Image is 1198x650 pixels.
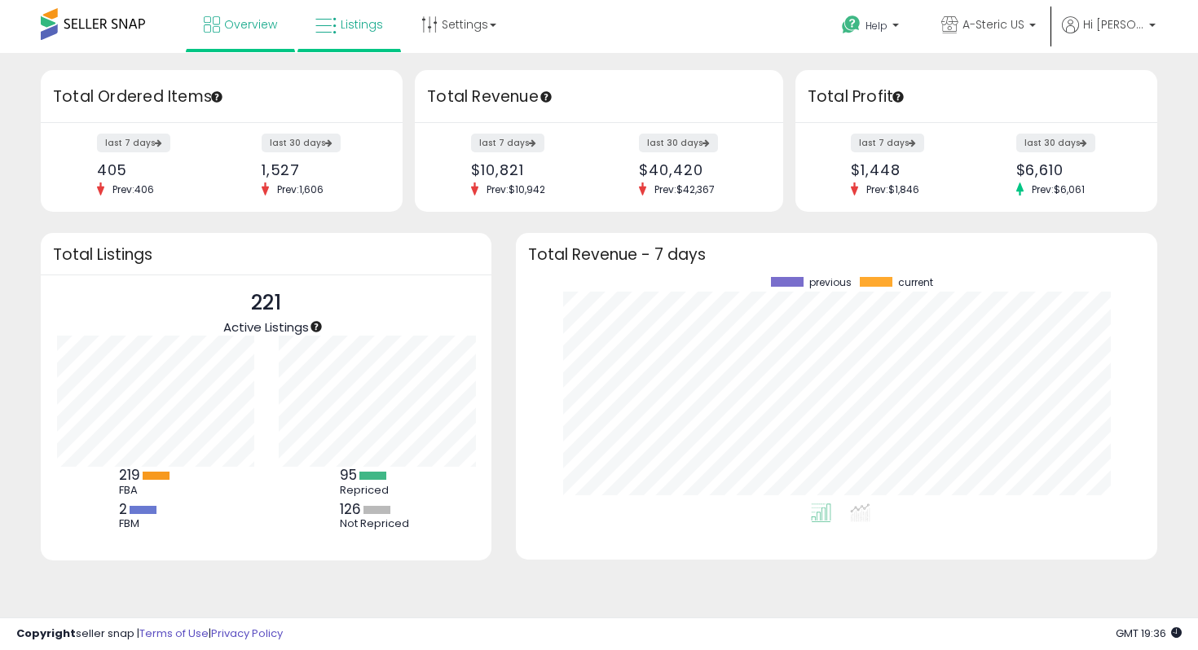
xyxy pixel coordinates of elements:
[639,161,755,178] div: $40,420
[119,465,140,485] b: 219
[119,517,192,530] div: FBM
[104,182,162,196] span: Prev: 406
[1016,161,1129,178] div: $6,610
[471,161,587,178] div: $10,821
[309,319,324,334] div: Tooltip anchor
[97,161,209,178] div: 405
[639,134,718,152] label: last 30 days
[1062,16,1156,53] a: Hi [PERSON_NAME]
[809,277,852,288] span: previous
[53,86,390,108] h3: Total Ordered Items
[1024,182,1093,196] span: Prev: $6,061
[341,16,383,33] span: Listings
[1116,626,1182,641] span: 2025-08-10 19:36 GMT
[891,90,905,104] div: Tooltip anchor
[858,182,927,196] span: Prev: $1,846
[427,86,771,108] h3: Total Revenue
[340,499,361,519] b: 126
[808,86,1145,108] h3: Total Profit
[211,626,283,641] a: Privacy Policy
[340,465,357,485] b: 95
[1083,16,1144,33] span: Hi [PERSON_NAME]
[1016,134,1095,152] label: last 30 days
[539,90,553,104] div: Tooltip anchor
[646,182,723,196] span: Prev: $42,367
[97,134,170,152] label: last 7 days
[209,90,224,104] div: Tooltip anchor
[262,161,374,178] div: 1,527
[269,182,332,196] span: Prev: 1,606
[139,626,209,641] a: Terms of Use
[224,16,277,33] span: Overview
[471,134,544,152] label: last 7 days
[119,484,192,497] div: FBA
[119,499,127,519] b: 2
[851,134,924,152] label: last 7 days
[478,182,553,196] span: Prev: $10,942
[340,517,413,530] div: Not Repriced
[16,626,283,642] div: seller snap | |
[223,288,309,318] p: 221
[841,15,861,35] i: Get Help
[865,19,887,33] span: Help
[53,248,479,261] h3: Total Listings
[851,161,963,178] div: $1,448
[340,484,413,497] div: Repriced
[262,134,341,152] label: last 30 days
[528,248,1145,261] h3: Total Revenue - 7 days
[16,626,76,641] strong: Copyright
[962,16,1024,33] span: A-Steric US
[829,2,915,53] a: Help
[898,277,933,288] span: current
[223,318,309,336] span: Active Listings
